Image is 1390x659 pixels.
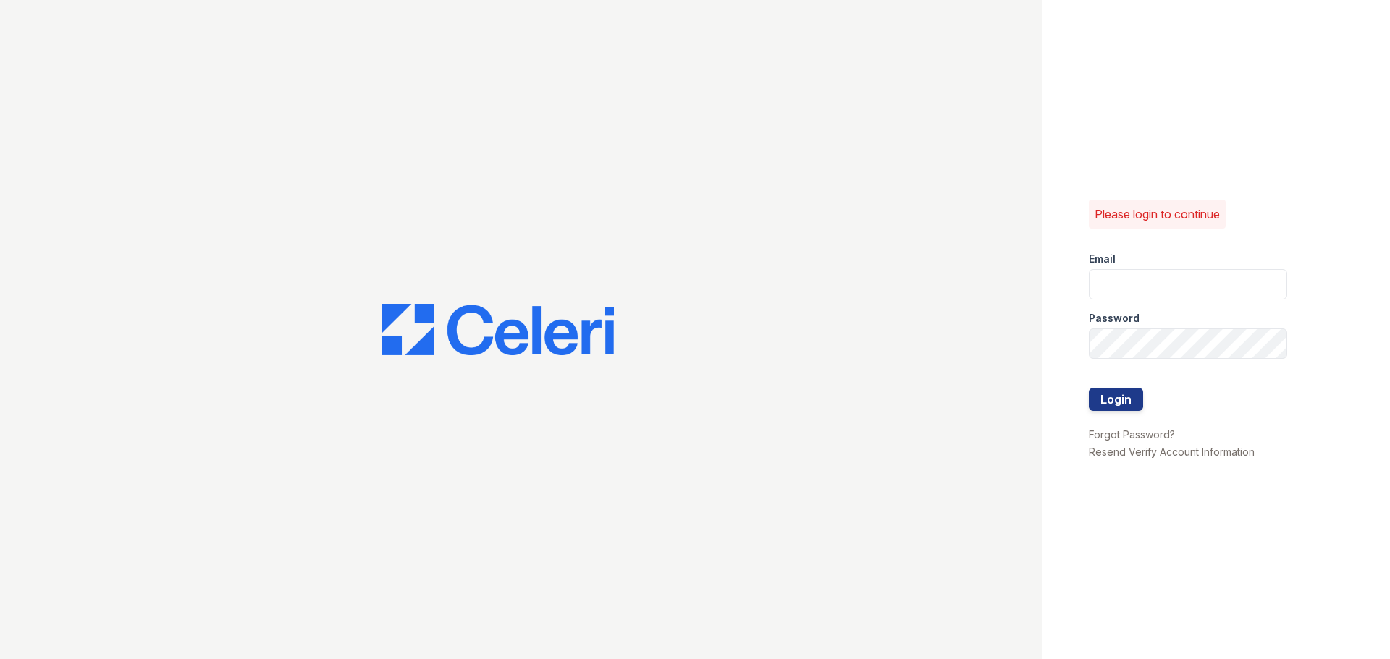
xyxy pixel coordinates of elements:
p: Please login to continue [1095,205,1220,223]
a: Forgot Password? [1089,428,1175,441]
img: CE_Logo_Blue-a8612792a0a2168367f1c8372b55b34899dd931a85d93a1a3d3e32e68fde9ad4.png [382,304,614,356]
label: Email [1089,252,1116,266]
a: Resend Verify Account Information [1089,446,1255,458]
label: Password [1089,311,1140,326]
button: Login [1089,388,1143,411]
